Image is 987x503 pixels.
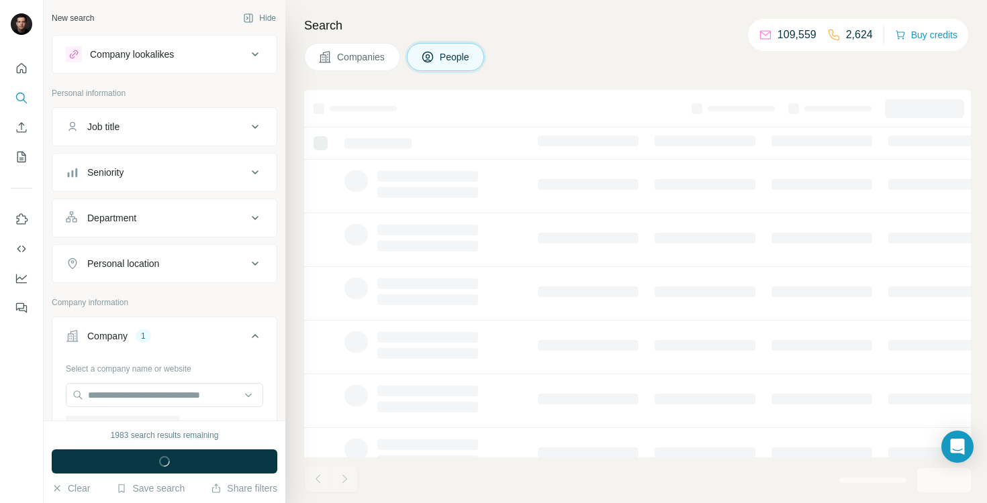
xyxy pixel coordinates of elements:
div: New search [52,12,94,24]
button: Save search [116,482,185,495]
div: 1 [136,330,151,342]
p: Personal information [52,87,277,99]
button: Department [52,202,277,234]
img: Avatar [11,13,32,35]
p: 109,559 [778,27,816,43]
button: Use Surfe on LinkedIn [11,207,32,231]
span: Companies [337,50,386,64]
span: Chemikalien Seetransport [70,418,162,430]
button: Personal location [52,247,277,280]
div: Company lookalikes [90,48,174,61]
button: Enrich CSV [11,115,32,139]
button: Hide [234,8,285,28]
button: Clear [52,482,90,495]
button: Buy credits [895,25,957,44]
span: People [440,50,471,64]
button: Company lookalikes [52,38,277,70]
div: Job title [87,120,120,133]
div: Select a company name or website [66,357,263,375]
div: Open Intercom Messenger [941,431,974,463]
div: Personal location [87,257,159,270]
button: My lists [11,145,32,169]
button: Feedback [11,296,32,320]
h4: Search [304,16,971,35]
div: Seniority [87,166,124,179]
div: 1983 search results remaining [111,429,219,441]
button: Share filters [211,482,277,495]
p: 2,624 [846,27,873,43]
button: Use Surfe API [11,237,32,261]
button: Quick start [11,56,32,80]
button: Company1 [52,320,277,357]
div: Department [87,211,136,225]
p: Company information [52,296,277,309]
button: Search [11,86,32,110]
div: Company [87,329,128,343]
button: Job title [52,111,277,143]
button: Dashboard [11,266,32,290]
button: Seniority [52,156,277,188]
